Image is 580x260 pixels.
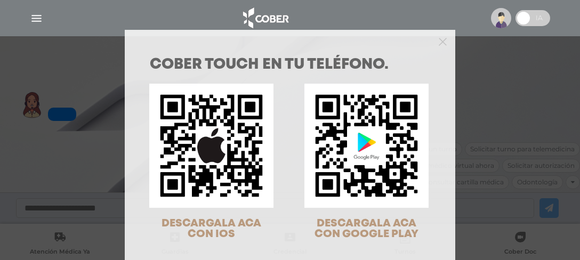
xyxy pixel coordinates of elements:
h1: COBER TOUCH en tu teléfono. [150,58,430,72]
img: qr-code [149,84,273,208]
span: DESCARGALA ACA CON GOOGLE PLAY [315,218,418,239]
span: DESCARGALA ACA CON IOS [162,218,261,239]
button: Close [439,36,447,46]
img: qr-code [304,84,429,208]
